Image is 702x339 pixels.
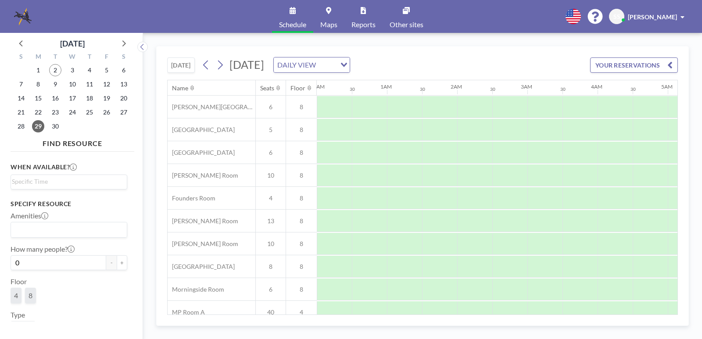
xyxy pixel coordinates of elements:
span: 4 [256,194,286,202]
span: Thursday, September 4, 2025 [83,64,96,76]
span: 8 [256,263,286,271]
span: Sunday, September 21, 2025 [15,106,27,118]
div: Search for option [11,175,127,188]
div: Name [172,84,188,92]
div: 2AM [451,83,462,90]
div: M [30,52,47,63]
span: Thursday, September 11, 2025 [83,78,96,90]
label: Floor [11,277,27,286]
label: Amenities [11,211,48,220]
h3: Specify resource [11,200,127,208]
span: Tuesday, September 16, 2025 [49,92,61,104]
span: Sunday, September 14, 2025 [15,92,27,104]
span: 8 [286,103,317,111]
span: Monday, September 22, 2025 [32,106,44,118]
div: T [47,52,64,63]
span: [PERSON_NAME] Room [168,240,238,248]
span: [PERSON_NAME] Room [168,171,238,179]
div: 12AM [310,83,325,90]
span: [PERSON_NAME] Room [168,217,238,225]
span: Monday, September 8, 2025 [32,78,44,90]
span: 8 [286,240,317,248]
span: Monday, September 29, 2025 [32,120,44,132]
div: Search for option [274,57,350,72]
span: Tuesday, September 9, 2025 [49,78,61,90]
span: 4 [14,291,18,300]
span: Saturday, September 6, 2025 [118,64,130,76]
span: 8 [286,217,317,225]
span: Thursday, September 18, 2025 [83,92,96,104]
span: Morningside Room [168,285,224,293]
span: 8 [29,291,32,300]
input: Search for option [319,59,335,71]
span: Saturday, September 20, 2025 [118,92,130,104]
span: Monday, September 1, 2025 [32,64,44,76]
button: [DATE] [167,57,195,73]
span: 8 [286,285,317,293]
div: T [81,52,98,63]
span: Wednesday, September 17, 2025 [66,92,79,104]
span: Schedule [279,21,306,28]
span: DAILY VIEW [276,59,318,71]
input: Search for option [12,177,122,186]
span: Sunday, September 7, 2025 [15,78,27,90]
h4: FIND RESOURCE [11,136,134,148]
span: [PERSON_NAME] [628,13,677,21]
span: Maps [320,21,337,28]
div: Floor [290,84,305,92]
span: Monday, September 15, 2025 [32,92,44,104]
button: + [117,255,127,270]
span: Reports [351,21,376,28]
span: 13 [256,217,286,225]
span: 6 [256,103,286,111]
span: Saturday, September 13, 2025 [118,78,130,90]
div: 30 [490,86,495,92]
label: Type [11,310,25,319]
input: Search for option [12,224,122,236]
span: 8 [286,263,317,271]
span: 6 [256,149,286,157]
div: [DATE] [60,37,85,50]
div: S [13,52,30,63]
span: MP Room A [168,308,205,316]
span: [GEOGRAPHIC_DATA] [168,263,235,271]
span: Wednesday, September 24, 2025 [66,106,79,118]
span: Tuesday, September 23, 2025 [49,106,61,118]
button: - [106,255,117,270]
span: Saturday, September 27, 2025 [118,106,130,118]
div: 30 [560,86,566,92]
div: 5AM [661,83,673,90]
span: [DATE] [229,58,264,71]
span: Tuesday, September 30, 2025 [49,120,61,132]
div: W [64,52,81,63]
div: 3AM [521,83,532,90]
div: S [115,52,132,63]
div: Seats [260,84,274,92]
span: 8 [286,171,317,179]
span: SS [613,13,620,21]
span: Friday, September 26, 2025 [100,106,113,118]
span: 10 [256,171,286,179]
span: Other sites [390,21,423,28]
img: organization-logo [14,8,32,25]
span: Founders Room [168,194,215,202]
span: [PERSON_NAME][GEOGRAPHIC_DATA] [168,103,255,111]
div: 30 [350,86,355,92]
span: 4 [286,308,317,316]
div: 30 [630,86,636,92]
span: Friday, September 5, 2025 [100,64,113,76]
span: Friday, September 12, 2025 [100,78,113,90]
div: F [98,52,115,63]
div: 1AM [380,83,392,90]
span: Friday, September 19, 2025 [100,92,113,104]
span: [GEOGRAPHIC_DATA] [168,126,235,134]
div: 30 [420,86,425,92]
span: 8 [286,149,317,157]
span: Wednesday, September 10, 2025 [66,78,79,90]
label: How many people? [11,245,75,253]
button: YOUR RESERVATIONS [590,57,678,73]
span: [GEOGRAPHIC_DATA] [168,149,235,157]
div: 4AM [591,83,602,90]
span: 10 [256,240,286,248]
span: Tuesday, September 2, 2025 [49,64,61,76]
